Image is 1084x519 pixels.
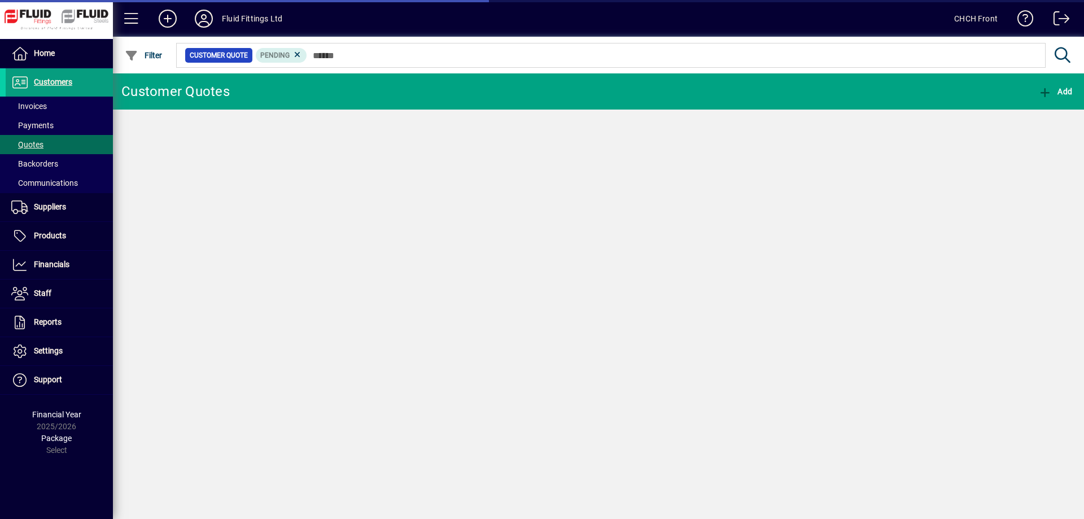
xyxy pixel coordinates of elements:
[34,260,69,269] span: Financials
[6,280,113,308] a: Staff
[125,51,163,60] span: Filter
[34,202,66,211] span: Suppliers
[1009,2,1034,39] a: Knowledge Base
[6,97,113,116] a: Invoices
[6,337,113,365] a: Settings
[186,8,222,29] button: Profile
[11,102,47,111] span: Invoices
[1045,2,1070,39] a: Logout
[6,135,113,154] a: Quotes
[150,8,186,29] button: Add
[954,10,998,28] div: CHCH Front
[34,346,63,355] span: Settings
[34,375,62,384] span: Support
[6,366,113,394] a: Support
[6,251,113,279] a: Financials
[1035,81,1075,102] button: Add
[34,317,62,326] span: Reports
[6,308,113,337] a: Reports
[260,51,290,59] span: Pending
[34,289,51,298] span: Staff
[6,154,113,173] a: Backorders
[6,222,113,250] a: Products
[34,49,55,58] span: Home
[6,116,113,135] a: Payments
[34,231,66,240] span: Products
[11,121,54,130] span: Payments
[190,50,248,61] span: Customer Quote
[122,45,165,66] button: Filter
[32,410,81,419] span: Financial Year
[121,82,230,101] div: Customer Quotes
[11,159,58,168] span: Backorders
[41,434,72,443] span: Package
[11,140,43,149] span: Quotes
[6,40,113,68] a: Home
[256,48,307,63] mat-chip: Pending Status: Pending
[34,77,72,86] span: Customers
[11,178,78,187] span: Communications
[6,193,113,221] a: Suppliers
[6,173,113,193] a: Communications
[1038,87,1072,96] span: Add
[222,10,282,28] div: Fluid Fittings Ltd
